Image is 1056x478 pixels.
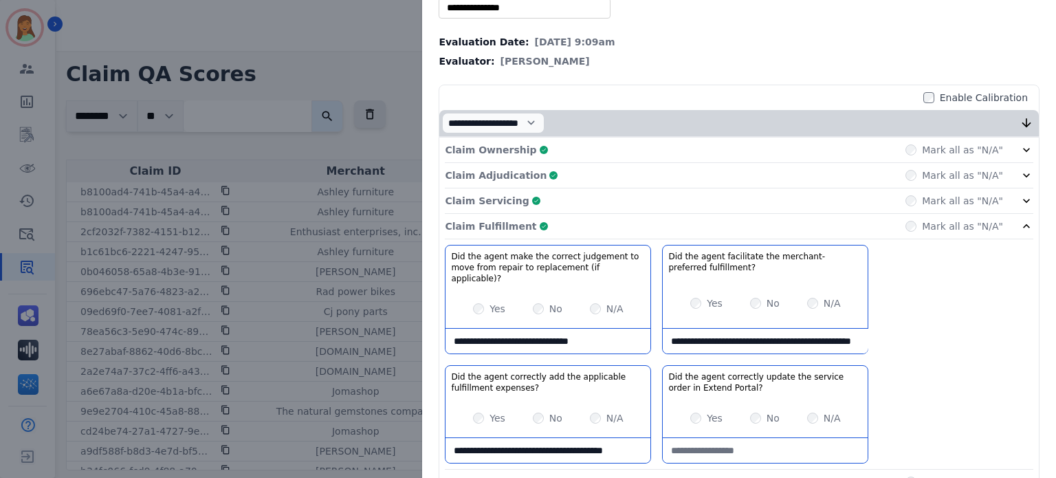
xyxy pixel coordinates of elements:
label: Mark all as "N/A" [922,143,1003,157]
label: Yes [489,302,505,316]
h3: Did the agent correctly add the applicable fulfillment expenses? [451,371,645,393]
p: Claim Adjudication [445,169,547,182]
h3: Did the agent make the correct judgement to move from repair to replacement (if applicable)? [451,251,645,284]
label: N/A [606,302,624,316]
h3: Did the agent facilitate the merchant-preferred fulfillment? [668,251,862,273]
label: No [767,411,780,425]
span: [PERSON_NAME] [500,54,590,68]
label: N/A [824,411,841,425]
p: Claim Ownership [445,143,536,157]
label: Mark all as "N/A" [922,219,1003,233]
label: Mark all as "N/A" [922,194,1003,208]
div: Evaluator: [439,54,1039,68]
label: Yes [707,411,723,425]
label: No [549,411,562,425]
span: [DATE] 9:09am [535,35,615,49]
label: Mark all as "N/A" [922,169,1003,182]
label: Yes [707,296,723,310]
label: Yes [489,411,505,425]
label: No [549,302,562,316]
h3: Did the agent correctly update the service order in Extend Portal? [668,371,862,393]
label: N/A [824,296,841,310]
label: N/A [606,411,624,425]
p: Claim Fulfillment [445,219,536,233]
div: Evaluation Date: [439,35,1039,49]
label: No [767,296,780,310]
label: Enable Calibration [940,91,1028,105]
p: Claim Servicing [445,194,529,208]
ul: selected options [442,1,607,15]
